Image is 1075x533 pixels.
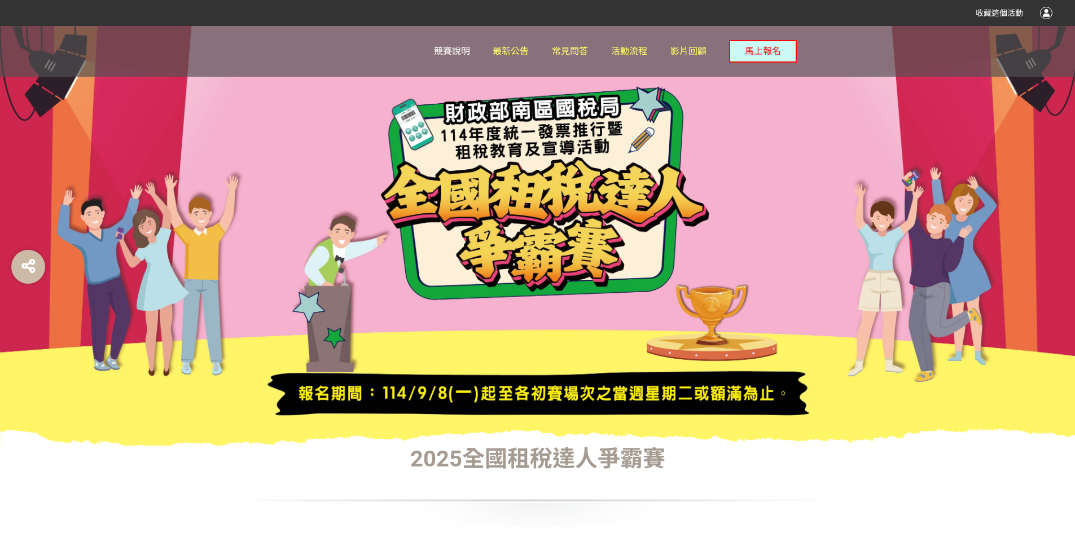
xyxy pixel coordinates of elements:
[611,26,647,77] a: 活動流程
[729,40,797,63] button: 馬上報名
[493,46,529,56] span: 最新公告
[670,46,707,56] span: 影片回顧
[552,46,588,56] span: 常見問答
[256,446,820,473] h1: 2025全國租稅達人爭霸賽
[552,26,588,77] a: 常見問答
[434,26,470,77] a: 競賽說明
[670,26,707,77] a: 影片回顧
[745,46,781,56] span: 馬上報名
[611,46,647,56] span: 活動流程
[493,26,529,77] a: 最新公告
[976,8,1023,17] span: 收藏這個活動
[434,46,470,56] span: 競賽說明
